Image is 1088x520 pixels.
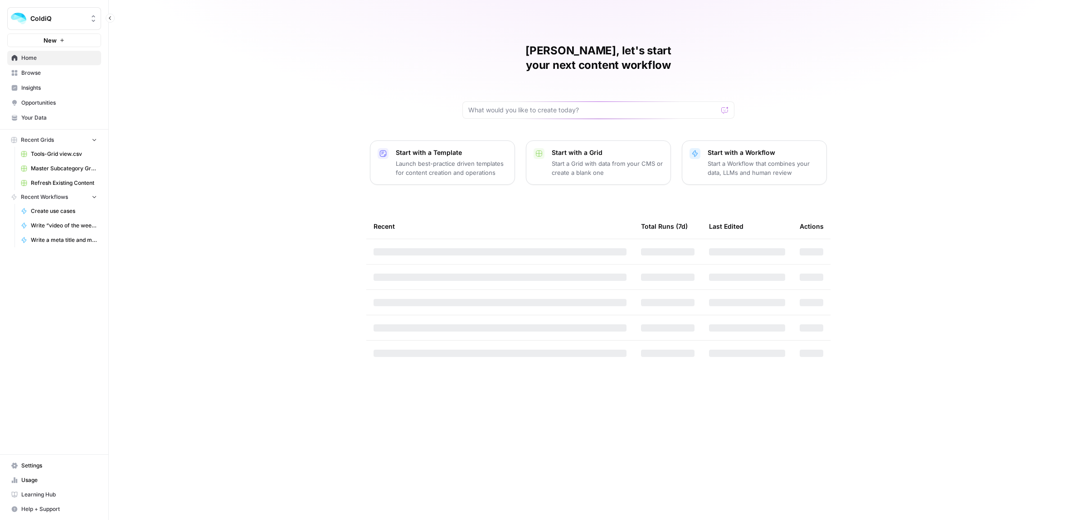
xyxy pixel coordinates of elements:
[7,487,101,502] a: Learning Hub
[21,193,68,201] span: Recent Workflows
[17,233,101,247] a: Write a meta title and meta description for product pages
[17,204,101,218] a: Create use cases
[396,159,507,177] p: Launch best-practice driven templates for content creation and operations
[7,190,101,204] button: Recent Workflows
[552,148,663,157] p: Start with a Grid
[31,179,97,187] span: Refresh Existing Content
[21,114,97,122] span: Your Data
[17,161,101,176] a: Master Subcategory Grid View (1).csv
[7,7,101,30] button: Workspace: ColdiQ
[708,148,819,157] p: Start with a Workflow
[374,214,627,239] div: Recent
[21,84,97,92] span: Insights
[21,99,97,107] span: Opportunities
[682,140,827,185] button: Start with a WorkflowStart a Workflow that combines your data, LLMs and human review
[7,66,101,80] a: Browse
[21,476,97,484] span: Usage
[7,81,101,95] a: Insights
[462,43,734,72] h1: [PERSON_NAME], let's start your next content workflow
[44,36,57,45] span: New
[17,147,101,161] a: Tools-Grid view.csv
[31,207,97,215] span: Create use cases
[552,159,663,177] p: Start a Grid with data from your CMS or create a blank one
[7,51,101,65] a: Home
[7,133,101,147] button: Recent Grids
[708,159,819,177] p: Start a Workflow that combines your data, LLMs and human review
[709,214,743,239] div: Last Edited
[396,148,507,157] p: Start with a Template
[10,10,27,27] img: ColdiQ Logo
[370,140,515,185] button: Start with a TemplateLaunch best-practice driven templates for content creation and operations
[31,236,97,244] span: Write a meta title and meta description for product pages
[31,150,97,158] span: Tools-Grid view.csv
[7,34,101,47] button: New
[21,54,97,62] span: Home
[21,491,97,499] span: Learning Hub
[17,176,101,190] a: Refresh Existing Content
[21,69,97,77] span: Browse
[7,96,101,110] a: Opportunities
[21,505,97,513] span: Help + Support
[641,214,688,239] div: Total Runs (7d)
[21,462,97,470] span: Settings
[7,458,101,473] a: Settings
[30,14,85,23] span: ColdiQ
[7,502,101,516] button: Help + Support
[7,111,101,125] a: Your Data
[800,214,824,239] div: Actions
[31,221,97,230] span: Write “video of the week” blurb
[17,218,101,233] a: Write “video of the week” blurb
[21,136,54,144] span: Recent Grids
[526,140,671,185] button: Start with a GridStart a Grid with data from your CMS or create a blank one
[468,106,718,115] input: What would you like to create today?
[31,164,97,173] span: Master Subcategory Grid View (1).csv
[7,473,101,487] a: Usage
